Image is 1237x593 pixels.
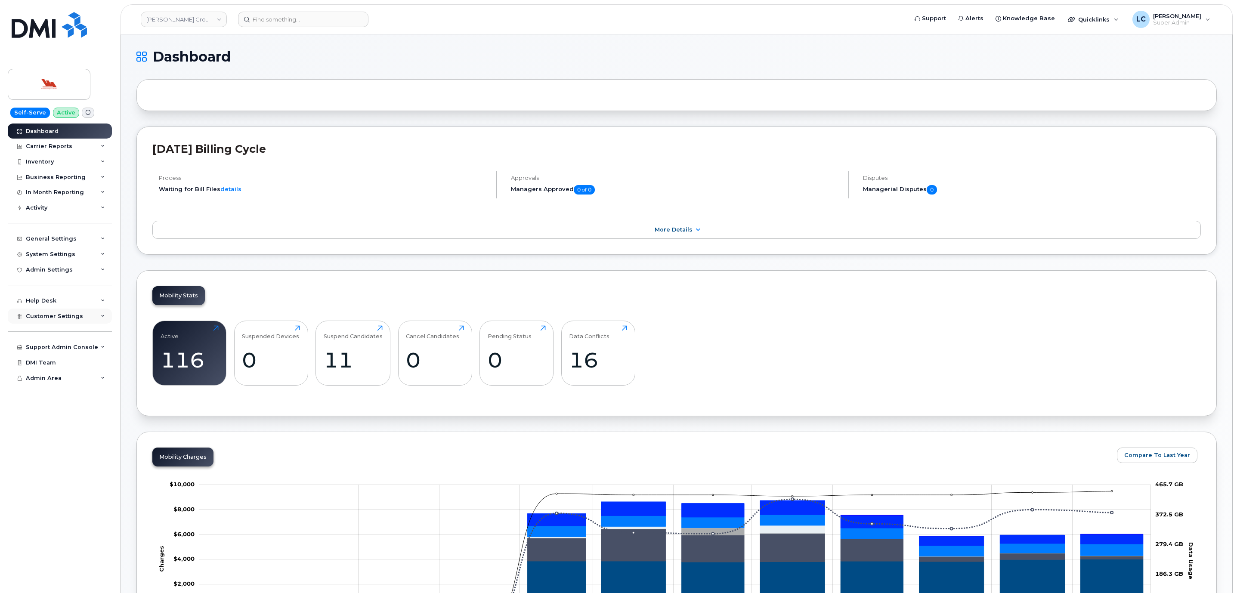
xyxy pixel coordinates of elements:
[569,347,627,373] div: 16
[173,530,195,537] g: $0
[1188,542,1194,579] tspan: Data Usage
[324,325,383,340] div: Suspend Candidates
[324,325,383,380] a: Suspend Candidates11
[1124,451,1190,459] span: Compare To Last Year
[927,185,937,195] span: 0
[406,325,464,380] a: Cancel Candidates0
[488,325,546,380] a: Pending Status0
[1117,448,1197,463] button: Compare To Last Year
[173,506,195,513] tspan: $8,000
[153,50,231,63] span: Dashboard
[242,325,299,340] div: Suspended Devices
[242,325,300,380] a: Suspended Devices0
[511,185,841,195] h5: Managers Approved
[488,325,532,340] div: Pending Status
[159,185,489,193] li: Waiting for Bill Files
[655,226,693,233] span: More Details
[242,347,300,373] div: 0
[569,325,609,340] div: Data Conflicts
[488,347,546,373] div: 0
[1155,540,1183,547] tspan: 279.4 GB
[324,347,383,373] div: 11
[170,481,195,488] tspan: $10,000
[863,175,1201,181] h4: Disputes
[511,175,841,181] h4: Approvals
[1155,510,1183,517] tspan: 372.5 GB
[161,325,219,380] a: Active116
[173,580,195,587] g: $0
[159,175,489,181] h4: Process
[161,325,179,340] div: Active
[173,530,195,537] tspan: $6,000
[406,325,459,340] div: Cancel Candidates
[406,347,464,373] div: 0
[170,481,195,488] g: $0
[173,555,195,562] tspan: $4,000
[173,555,195,562] g: $0
[173,580,195,587] tspan: $2,000
[161,347,219,373] div: 116
[863,185,1201,195] h5: Managerial Disputes
[574,185,595,195] span: 0 of 0
[152,142,1201,155] h2: [DATE] Billing Cycle
[158,545,165,571] tspan: Charges
[1155,570,1183,577] tspan: 186.3 GB
[569,325,627,380] a: Data Conflicts16
[173,506,195,513] g: $0
[1155,481,1183,488] tspan: 465.7 GB
[220,185,241,192] a: details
